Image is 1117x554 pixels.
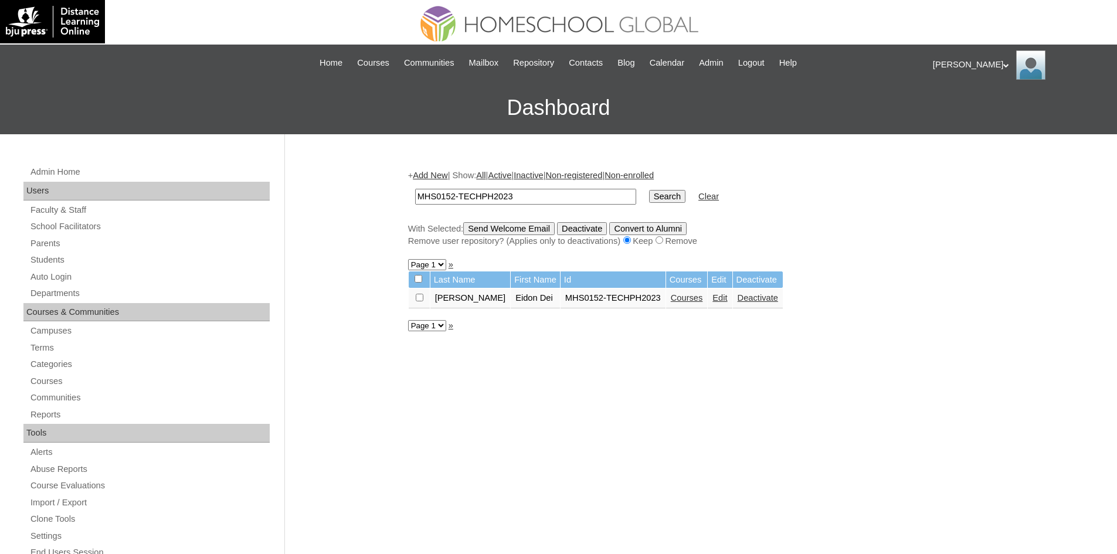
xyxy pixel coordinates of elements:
[511,271,560,288] td: First Name
[545,171,602,180] a: Non-registered
[933,50,1105,80] div: [PERSON_NAME]
[415,189,636,205] input: Search
[513,56,554,70] span: Repository
[29,357,270,372] a: Categories
[699,56,724,70] span: Admin
[320,56,342,70] span: Home
[605,171,654,180] a: Non-enrolled
[569,56,603,70] span: Contacts
[738,293,778,303] a: Deactivate
[733,271,783,288] td: Deactivate
[314,56,348,70] a: Home
[6,6,99,38] img: logo-white.png
[773,56,803,70] a: Help
[23,424,270,443] div: Tools
[476,171,485,180] a: All
[488,171,511,180] a: Active
[398,56,460,70] a: Communities
[29,324,270,338] a: Campuses
[693,56,729,70] a: Admin
[561,288,666,308] td: MHS0152-TECHPH2023
[29,236,270,251] a: Parents
[708,271,732,288] td: Edit
[408,235,989,247] div: Remove user repository? (Applies only to deactivations) Keep Remove
[561,271,666,288] td: Id
[463,222,555,235] input: Send Welcome Email
[511,288,560,308] td: Eidon Dei
[413,171,447,180] a: Add New
[712,293,727,303] a: Edit
[404,56,454,70] span: Communities
[644,56,690,70] a: Calendar
[557,222,607,235] input: Deactivate
[469,56,499,70] span: Mailbox
[463,56,505,70] a: Mailbox
[351,56,395,70] a: Courses
[649,190,685,203] input: Search
[617,56,634,70] span: Blog
[23,303,270,322] div: Courses & Communities
[738,56,765,70] span: Logout
[29,219,270,234] a: School Facilitators
[514,171,544,180] a: Inactive
[29,270,270,284] a: Auto Login
[609,222,687,235] input: Convert to Alumni
[449,260,453,269] a: »
[29,253,270,267] a: Students
[449,321,453,330] a: »
[29,445,270,460] a: Alerts
[650,56,684,70] span: Calendar
[666,271,708,288] td: Courses
[29,165,270,179] a: Admin Home
[29,529,270,543] a: Settings
[507,56,560,70] a: Repository
[29,478,270,493] a: Course Evaluations
[671,293,703,303] a: Courses
[29,462,270,477] a: Abuse Reports
[29,407,270,422] a: Reports
[698,192,719,201] a: Clear
[430,271,511,288] td: Last Name
[29,390,270,405] a: Communities
[1016,50,1045,80] img: Ariane Ebuen
[29,512,270,526] a: Clone Tools
[29,495,270,510] a: Import / Export
[408,222,989,247] div: With Selected:
[29,203,270,217] a: Faculty & Staff
[732,56,770,70] a: Logout
[23,182,270,200] div: Users
[430,288,511,308] td: [PERSON_NAME]
[408,169,989,247] div: + | Show: | | | |
[357,56,389,70] span: Courses
[6,81,1111,134] h3: Dashboard
[563,56,609,70] a: Contacts
[29,341,270,355] a: Terms
[29,374,270,389] a: Courses
[612,56,640,70] a: Blog
[29,286,270,301] a: Departments
[779,56,797,70] span: Help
